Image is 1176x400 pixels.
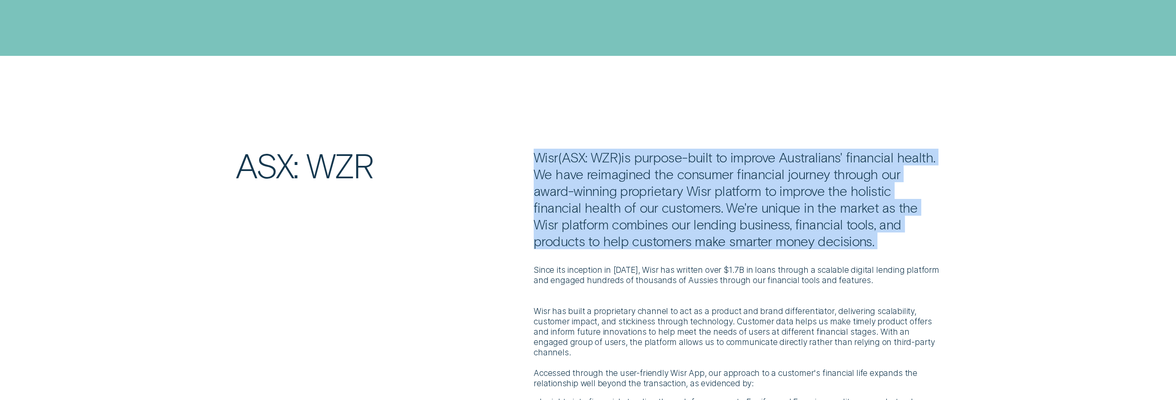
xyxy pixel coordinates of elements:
h2: ASX: WZR [231,149,528,182]
p: Since its inception in [DATE], Wisr has written over $1.7B in loans through a scalable digital le... [534,265,940,285]
span: ) [617,149,621,165]
p: Wisr has built a proprietary channel to act as a product and brand differentiator, delivering sca... [534,296,940,357]
p: Accessed through the user-friendly Wisr App, our approach to a customer's financial life expands ... [534,368,940,388]
p: Wisr ASX: WZR is purpose-built to improve Australians' financial health. We have reimagined the c... [534,149,940,249]
span: ( [558,149,562,165]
